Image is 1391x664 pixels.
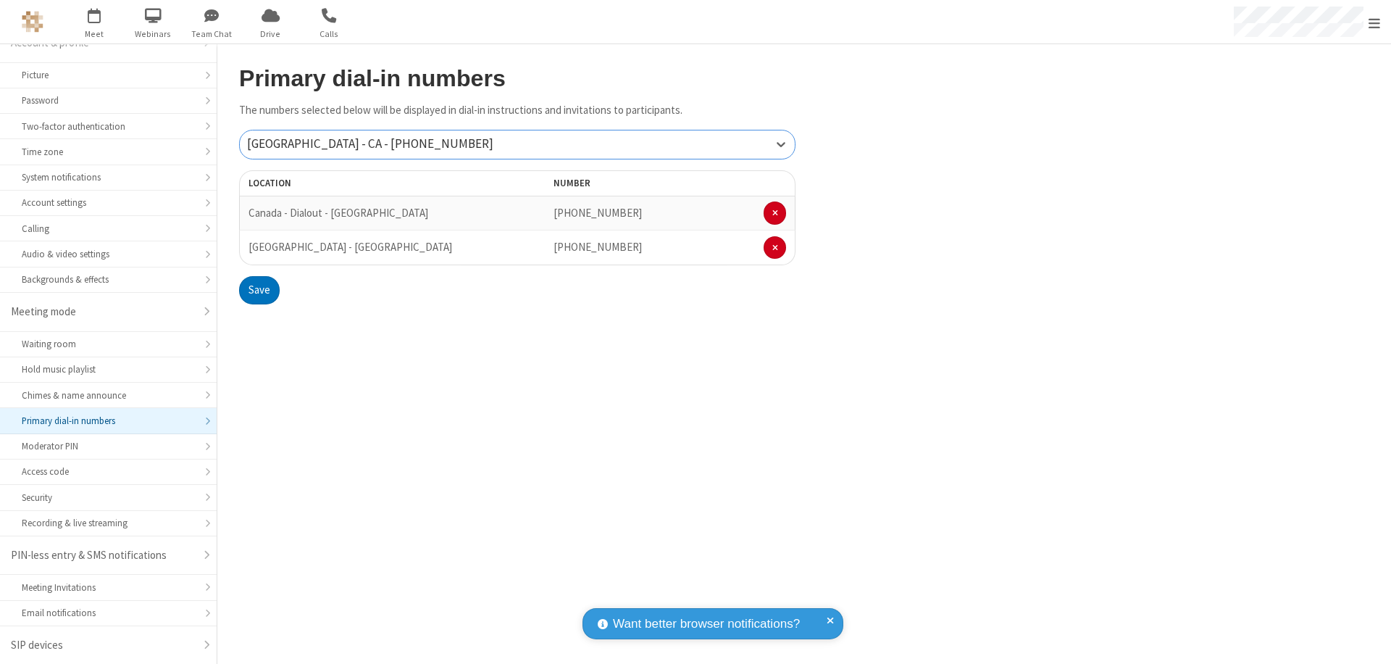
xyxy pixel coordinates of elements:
[11,637,195,654] div: SIP devices
[22,94,195,107] div: Password
[22,414,195,428] div: Primary dial-in numbers
[11,547,195,564] div: PIN-less entry & SMS notifications
[22,491,195,505] div: Security
[22,439,195,453] div: Moderator PIN
[22,120,195,133] div: Two-factor authentication
[185,28,239,41] span: Team Chat
[22,606,195,620] div: Email notifications
[545,170,795,196] th: Number
[22,516,195,530] div: Recording & live streaming
[22,581,195,594] div: Meeting Invitations
[67,28,122,41] span: Meet
[22,68,195,82] div: Picture
[613,615,800,634] span: Want better browser notifications?
[239,102,795,119] p: The numbers selected below will be displayed in dial-in instructions and invitations to participa...
[22,145,195,159] div: Time zone
[22,247,195,261] div: Audio & video settings
[126,28,180,41] span: Webinars
[239,276,280,305] button: Save
[22,337,195,351] div: Waiting room
[22,196,195,209] div: Account settings
[554,240,642,254] span: [PHONE_NUMBER]
[22,11,43,33] img: QA Selenium DO NOT DELETE OR CHANGE
[22,362,195,376] div: Hold music playlist
[247,136,493,152] span: [GEOGRAPHIC_DATA] - CA - [PHONE_NUMBER]
[239,66,795,91] h2: Primary dial-in numbers
[302,28,356,41] span: Calls
[11,304,195,320] div: Meeting mode
[22,222,195,236] div: Calling
[239,170,461,196] th: Location
[243,28,298,41] span: Drive
[22,273,195,286] div: Backgrounds & effects
[554,206,642,220] span: [PHONE_NUMBER]
[239,230,461,265] td: [GEOGRAPHIC_DATA] - [GEOGRAPHIC_DATA]
[22,170,195,184] div: System notifications
[22,389,195,402] div: Chimes & name announce
[239,196,461,230] td: Canada - Dialout - [GEOGRAPHIC_DATA]
[22,465,195,478] div: Access code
